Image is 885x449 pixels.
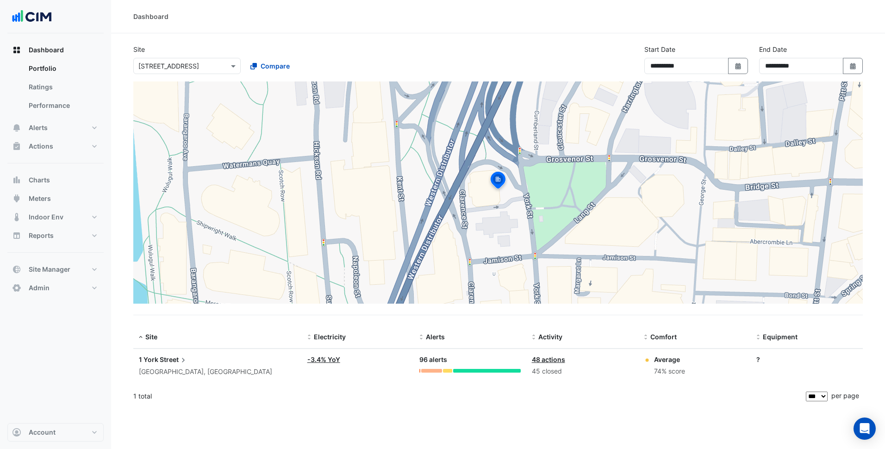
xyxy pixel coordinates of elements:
[7,226,104,245] button: Reports
[29,175,50,185] span: Charts
[314,333,346,341] span: Electricity
[849,62,857,70] fa-icon: Select Date
[7,59,104,118] div: Dashboard
[29,283,50,293] span: Admin
[7,279,104,297] button: Admin
[139,355,158,363] span: 1 York
[29,142,53,151] span: Actions
[261,61,290,71] span: Compare
[12,175,21,185] app-icon: Charts
[734,62,742,70] fa-icon: Select Date
[12,212,21,222] app-icon: Indoor Env
[29,231,54,240] span: Reports
[650,333,677,341] span: Comfort
[133,385,804,408] div: 1 total
[145,333,157,341] span: Site
[654,355,685,364] div: Average
[7,171,104,189] button: Charts
[12,283,21,293] app-icon: Admin
[307,355,340,363] a: -3.4% YoY
[426,333,445,341] span: Alerts
[133,12,168,21] div: Dashboard
[12,142,21,151] app-icon: Actions
[759,44,787,54] label: End Date
[21,96,104,115] a: Performance
[756,355,857,364] div: ?
[763,333,798,341] span: Equipment
[29,123,48,132] span: Alerts
[7,423,104,442] button: Account
[488,170,508,193] img: site-pin-selected.svg
[7,189,104,208] button: Meters
[133,44,145,54] label: Site
[12,265,21,274] app-icon: Site Manager
[854,418,876,440] div: Open Intercom Messenger
[532,355,565,363] a: 48 actions
[532,366,633,377] div: 45 closed
[29,45,64,55] span: Dashboard
[244,58,296,74] button: Compare
[654,366,685,377] div: 74% score
[7,41,104,59] button: Dashboard
[831,392,859,399] span: per page
[7,137,104,156] button: Actions
[538,333,562,341] span: Activity
[21,59,104,78] a: Portfolio
[29,428,56,437] span: Account
[12,194,21,203] app-icon: Meters
[11,7,53,26] img: Company Logo
[21,78,104,96] a: Ratings
[139,367,296,377] div: [GEOGRAPHIC_DATA], [GEOGRAPHIC_DATA]
[12,45,21,55] app-icon: Dashboard
[29,194,51,203] span: Meters
[7,118,104,137] button: Alerts
[7,208,104,226] button: Indoor Env
[644,44,675,54] label: Start Date
[7,260,104,279] button: Site Manager
[160,355,188,365] span: Street
[12,123,21,132] app-icon: Alerts
[12,231,21,240] app-icon: Reports
[29,265,70,274] span: Site Manager
[419,355,520,365] div: 96 alerts
[29,212,63,222] span: Indoor Env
